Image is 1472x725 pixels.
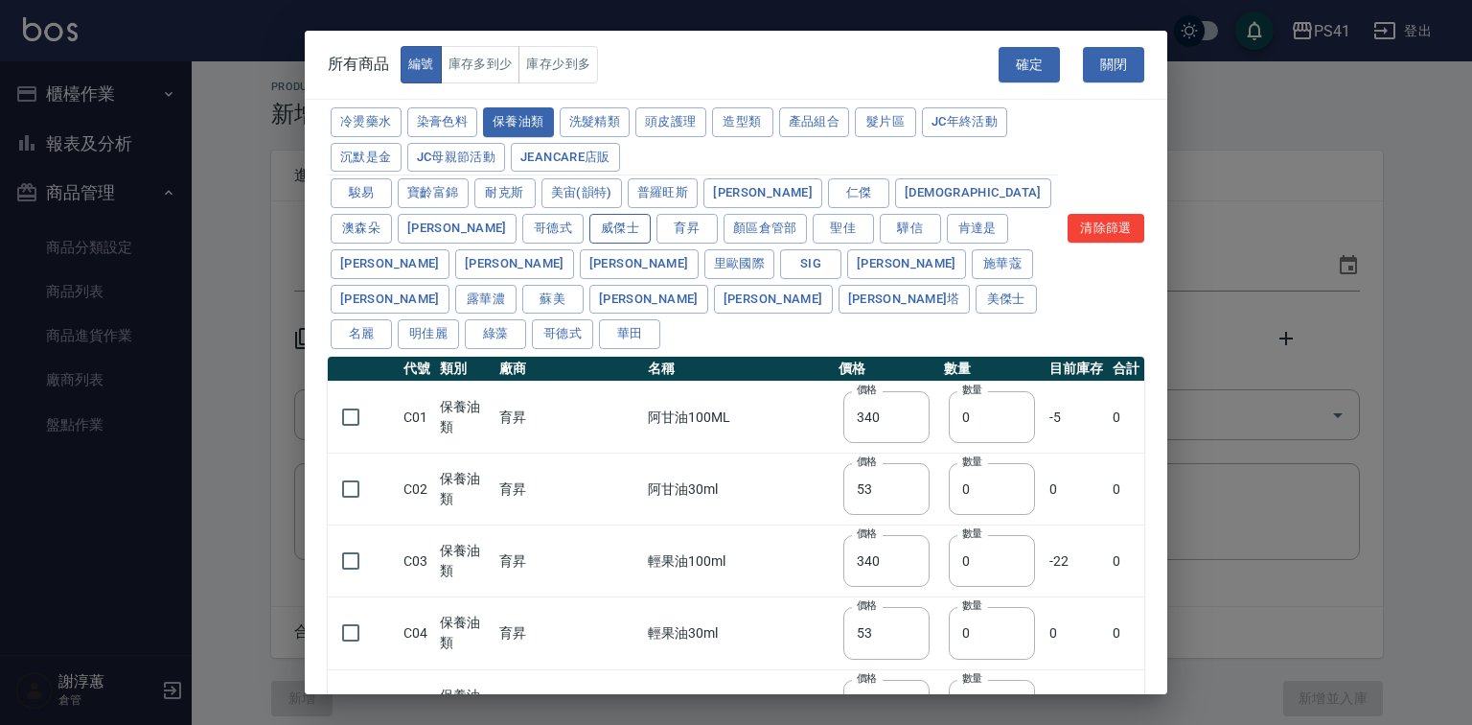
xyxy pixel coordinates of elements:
[972,249,1033,279] button: 施華蔻
[494,382,643,454] td: 育昇
[331,214,392,244] button: 澳森朵
[962,671,982,686] label: 數量
[399,526,435,597] td: C03
[532,319,593,349] button: 哥德式
[1108,597,1144,669] td: 0
[399,382,435,454] td: C01
[834,357,939,382] th: 價格
[714,285,833,315] button: [PERSON_NAME]
[399,597,435,669] td: C04
[962,526,982,541] label: 數量
[511,143,620,173] button: JeanCare店販
[839,285,970,315] button: [PERSON_NAME]塔
[857,598,877,613] label: 價格
[1108,357,1144,382] th: 合計
[939,357,1045,382] th: 數量
[407,143,506,173] button: JC母親節活動
[599,319,660,349] button: 華田
[704,249,775,279] button: 里歐國際
[712,107,773,137] button: 造型類
[589,214,651,244] button: 威傑士
[435,597,494,669] td: 保養油類
[643,357,834,382] th: 名稱
[857,455,877,469] label: 價格
[962,598,982,613] label: 數量
[1045,357,1108,382] th: 目前庫存
[1108,454,1144,526] td: 0
[656,214,718,244] button: 育昇
[724,214,807,244] button: 顏區倉管部
[1045,454,1108,526] td: 0
[643,526,834,597] td: 輕果油100ml
[947,214,1008,244] button: 肯達是
[518,46,598,83] button: 庫存少到多
[999,47,1060,82] button: 確定
[331,107,402,137] button: 冷燙藥水
[441,46,520,83] button: 庫存多到少
[1045,382,1108,454] td: -5
[779,107,850,137] button: 產品組合
[847,249,966,279] button: [PERSON_NAME]
[541,178,622,208] button: 美宙(韻特)
[976,285,1037,315] button: 美傑士
[398,214,517,244] button: [PERSON_NAME]
[857,526,877,541] label: 價格
[398,319,459,349] button: 明佳麗
[880,214,941,244] button: 驊信
[962,383,982,397] label: 數量
[828,178,889,208] button: 仁傑
[435,526,494,597] td: 保養油類
[465,319,526,349] button: 綠藻
[1108,526,1144,597] td: 0
[522,285,584,315] button: 蘇美
[435,382,494,454] td: 保養油類
[407,107,478,137] button: 染膏色料
[703,178,822,208] button: [PERSON_NAME]
[399,454,435,526] td: C02
[962,455,982,469] label: 數量
[494,454,643,526] td: 育昇
[399,357,435,382] th: 代號
[855,107,916,137] button: 髮片區
[643,454,834,526] td: 阿甘油30ml
[331,178,392,208] button: 駿易
[331,285,449,315] button: [PERSON_NAME]
[494,357,643,382] th: 廠商
[1045,526,1108,597] td: -22
[857,671,877,686] label: 價格
[435,357,494,382] th: 類別
[455,285,517,315] button: 露華濃
[328,46,598,83] div: 所有商品
[1083,47,1144,82] button: 關閉
[560,107,631,137] button: 洗髮精類
[494,597,643,669] td: 育昇
[589,285,708,315] button: [PERSON_NAME]
[922,107,1007,137] button: JC年終活動
[494,526,643,597] td: 育昇
[474,178,536,208] button: 耐克斯
[580,249,699,279] button: [PERSON_NAME]
[522,214,584,244] button: 哥德式
[813,214,874,244] button: 聖佳
[895,178,1051,208] button: [DEMOGRAPHIC_DATA]
[483,107,554,137] button: 保養油類
[435,454,494,526] td: 保養油類
[331,249,449,279] button: [PERSON_NAME]
[1068,214,1144,244] button: 清除篩選
[1108,382,1144,454] td: 0
[455,249,574,279] button: [PERSON_NAME]
[331,319,392,349] button: 名麗
[398,178,469,208] button: 寶齡富錦
[635,107,706,137] button: 頭皮護理
[780,249,841,279] button: SIG
[643,597,834,669] td: 輕果油30ml
[628,178,699,208] button: 普羅旺斯
[857,383,877,397] label: 價格
[331,143,402,173] button: 沉默是金
[401,46,442,83] button: 編號
[1045,597,1108,669] td: 0
[643,382,834,454] td: 阿甘油100ML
